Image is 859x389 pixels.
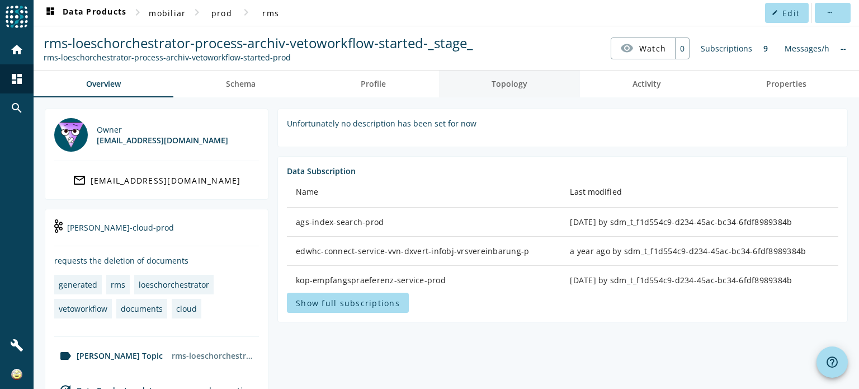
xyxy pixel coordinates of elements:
mat-icon: build [10,339,23,352]
div: documents [121,303,163,314]
span: Schema [226,80,256,88]
div: Unfortunately no description has been set for now [287,118,838,129]
div: cloud [176,303,197,314]
mat-icon: help_outline [825,355,839,369]
span: rms-loeschorchestrator-process-archiv-vetoworkflow-started-_stage_ [44,34,473,52]
img: undefined [54,219,63,233]
div: [EMAIL_ADDRESS][DOMAIN_NAME] [91,175,241,186]
mat-icon: more_horiz [826,10,832,16]
mat-icon: chevron_right [131,6,144,19]
div: Kafka Topic: rms-loeschorchestrator-process-archiv-vetoworkflow-started-prod [44,52,473,63]
span: Properties [766,80,806,88]
span: Show full subscriptions [296,298,400,308]
mat-icon: home [10,43,23,57]
button: Edit [765,3,809,23]
div: No information [835,38,852,59]
button: Show full subscriptions [287,293,409,313]
span: prod [211,8,232,18]
a: [EMAIL_ADDRESS][DOMAIN_NAME] [54,170,259,190]
div: generated [59,279,97,290]
span: mobiliar [149,8,186,18]
div: [EMAIL_ADDRESS][DOMAIN_NAME] [97,135,228,146]
div: Subscriptions [695,38,758,59]
span: Watch [639,39,666,58]
img: af918c374769b9f2fc363c81ec7e3749 [11,369,22,380]
div: Data Subscription [287,166,838,176]
td: [DATE] by sdm_t_f1d554c9-d234-45ac-bc34-6fdf8989384b [561,208,838,237]
span: Data Products [44,6,126,20]
button: rms [253,3,289,23]
mat-icon: chevron_right [239,6,253,19]
div: rms [111,279,125,290]
div: 9 [758,38,773,59]
span: Activity [633,80,661,88]
div: loeschorchestrator [139,279,209,290]
button: Data Products [39,3,131,23]
button: prod [204,3,239,23]
span: Profile [361,80,386,88]
div: Owner [97,124,228,135]
div: rms-loeschorchestrator-process-archiv-vetoworkflow-started-prod [167,346,259,365]
button: mobiliar [144,3,190,23]
mat-icon: edit [772,10,778,16]
mat-icon: dashboard [10,72,23,86]
img: mbx_301936@mobi.ch [54,118,88,152]
div: edwhc-connect-service-vvn-dxvert-infobj-vrsvereinbarung-p [296,246,552,257]
th: Name [287,176,561,208]
td: a year ago by sdm_t_f1d554c9-d234-45ac-bc34-6fdf8989384b [561,237,838,266]
div: Messages/h [779,38,835,59]
th: Last modified [561,176,838,208]
td: [DATE] by sdm_t_f1d554c9-d234-45ac-bc34-6fdf8989384b [561,266,838,295]
mat-icon: label [59,349,72,363]
mat-icon: dashboard [44,6,57,20]
div: kop-empfangspraeferenz-service-prod [296,275,552,286]
span: Topology [492,80,527,88]
div: ags-index-search-prod [296,217,552,228]
mat-icon: mail_outline [73,174,86,187]
div: vetoworkflow [59,303,107,314]
mat-icon: search [10,101,23,115]
span: rms [262,8,279,18]
img: spoud-logo.svg [6,6,28,28]
mat-icon: chevron_right [190,6,204,19]
span: Edit [782,8,800,18]
mat-icon: visibility [620,41,634,55]
span: Overview [86,80,121,88]
div: [PERSON_NAME] Topic [54,349,163,363]
div: 0 [675,38,689,59]
div: requests the deletion of documents [54,255,259,266]
button: Watch [611,38,675,58]
div: [PERSON_NAME]-cloud-prod [54,218,259,246]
